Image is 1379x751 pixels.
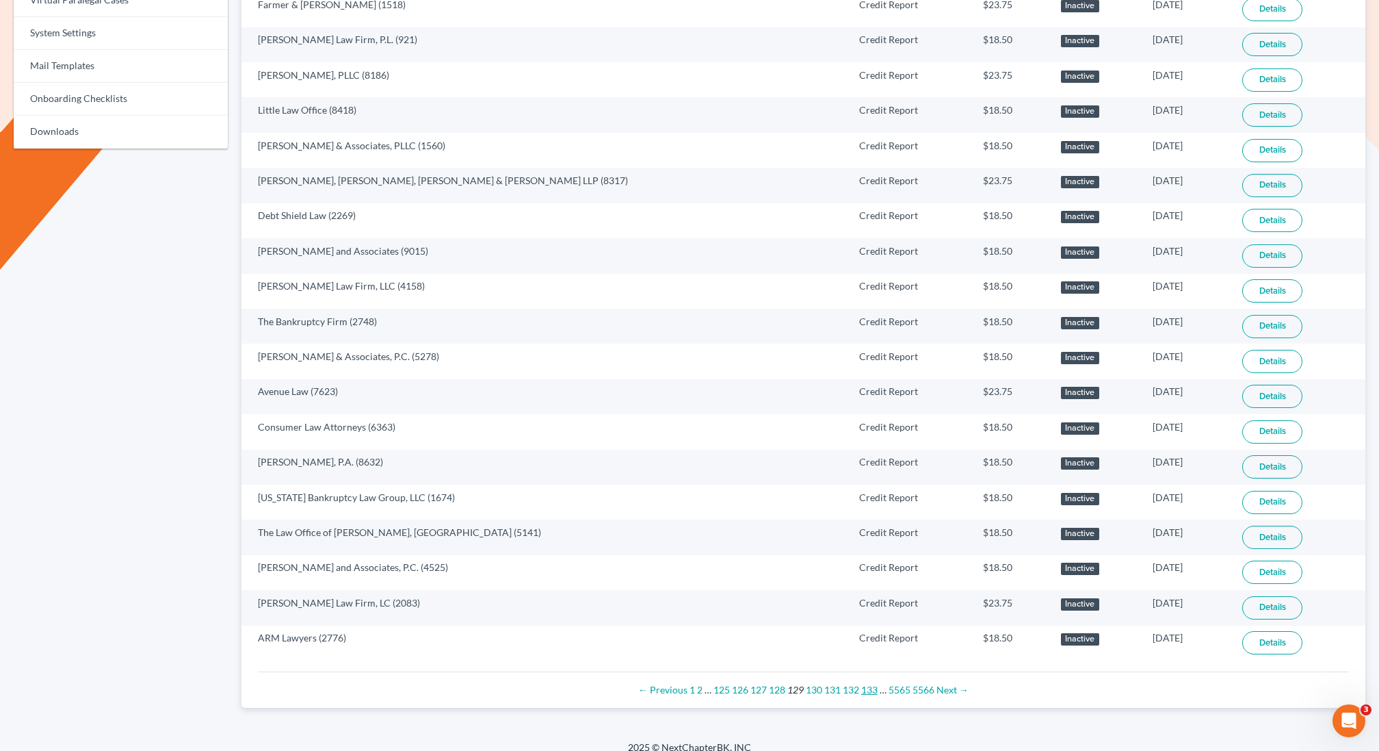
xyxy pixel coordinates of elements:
td: [PERSON_NAME] Law Firm, P.L. (921) [241,27,849,62]
a: Details [1242,33,1302,56]
td: Consumer Law Attorneys (6363) [241,414,849,449]
span: 3 [1361,704,1371,715]
td: [US_STATE] Bankruptcy Law Group, LLC (1674) [241,485,849,520]
td: Credit Report [848,485,971,520]
a: Details [1242,631,1302,654]
td: [PERSON_NAME] & Associates, PLLC (1560) [241,133,849,168]
td: $18.50 [972,238,1051,273]
div: Inactive [1061,598,1099,611]
td: $18.50 [972,555,1051,590]
a: Details [1242,596,1302,620]
div: Inactive [1061,141,1099,153]
td: Credit Report [848,414,971,449]
a: Page 132 [843,684,859,696]
td: [DATE] [1142,555,1231,590]
div: Inactive [1061,528,1099,540]
div: Inactive [1061,352,1099,364]
a: Details [1242,350,1302,373]
td: [DATE] [1142,344,1231,379]
div: Inactive [1061,246,1099,259]
a: Page 126 [732,684,748,696]
td: [DATE] [1142,27,1231,62]
td: $18.50 [972,133,1051,168]
td: [PERSON_NAME] & Associates, P.C. (5278) [241,344,849,379]
td: $23.75 [972,168,1051,203]
iframe: Intercom live chat [1332,704,1365,737]
div: Inactive [1061,493,1099,505]
td: Credit Report [848,97,971,132]
td: Credit Report [848,450,971,485]
td: $18.50 [972,203,1051,238]
a: Downloads [14,116,228,149]
td: [DATE] [1142,485,1231,520]
td: $23.75 [972,379,1051,414]
td: ARM Lawyers (2776) [241,626,849,661]
div: Inactive [1061,387,1099,399]
a: Details [1242,279,1302,303]
td: Credit Report [848,626,971,661]
a: Page 131 [824,684,841,696]
a: Page 130 [806,684,822,696]
td: Credit Report [848,168,971,203]
td: Credit Report [848,62,971,97]
div: Inactive [1061,35,1099,47]
td: $23.75 [972,62,1051,97]
td: Credit Report [848,520,971,555]
div: Inactive [1061,281,1099,294]
a: Details [1242,103,1302,127]
td: $18.50 [972,450,1051,485]
a: Details [1242,68,1302,92]
span: … [880,684,886,696]
div: Inactive [1061,317,1099,329]
td: [PERSON_NAME] Law Firm, LLC (4158) [241,274,849,309]
td: [DATE] [1142,590,1231,625]
div: Inactive [1061,211,1099,223]
td: $18.50 [972,344,1051,379]
td: [DATE] [1142,450,1231,485]
td: Credit Report [848,238,971,273]
div: Inactive [1061,563,1099,575]
a: Mail Templates [14,50,228,83]
div: Inactive [1061,71,1099,83]
td: Credit Report [848,274,971,309]
td: Debt Shield Law (2269) [241,203,849,238]
td: $18.50 [972,414,1051,449]
a: Details [1242,385,1302,408]
a: Details [1242,420,1302,444]
td: [DATE] [1142,520,1231,555]
td: $18.50 [972,485,1051,520]
td: [DATE] [1142,414,1231,449]
td: Credit Report [848,344,971,379]
a: Details [1242,561,1302,584]
td: Credit Report [848,133,971,168]
a: Details [1242,139,1302,162]
td: Credit Report [848,590,971,625]
td: The Bankruptcy Firm (2748) [241,309,849,344]
a: Details [1242,174,1302,197]
td: [DATE] [1142,379,1231,414]
a: Onboarding Checklists [14,83,228,116]
div: Inactive [1061,176,1099,188]
td: [DATE] [1142,238,1231,273]
a: Details [1242,209,1302,232]
a: Next page [936,684,969,696]
td: $18.50 [972,274,1051,309]
a: Page 133 [861,684,878,696]
td: Credit Report [848,27,971,62]
td: $18.50 [972,626,1051,661]
td: [PERSON_NAME], [PERSON_NAME], [PERSON_NAME] & [PERSON_NAME] LLP (8317) [241,168,849,203]
td: [PERSON_NAME], PLLC (8186) [241,62,849,97]
a: Page 125 [713,684,730,696]
div: Inactive [1061,105,1099,118]
a: Details [1242,244,1302,268]
a: Page 127 [750,684,767,696]
a: Page 128 [769,684,785,696]
td: Avenue Law (7623) [241,379,849,414]
td: $18.50 [972,520,1051,555]
td: Credit Report [848,203,971,238]
td: [DATE] [1142,309,1231,344]
a: Details [1242,526,1302,549]
td: Little Law Office (8418) [241,97,849,132]
div: Inactive [1061,422,1099,435]
td: $18.50 [972,27,1051,62]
